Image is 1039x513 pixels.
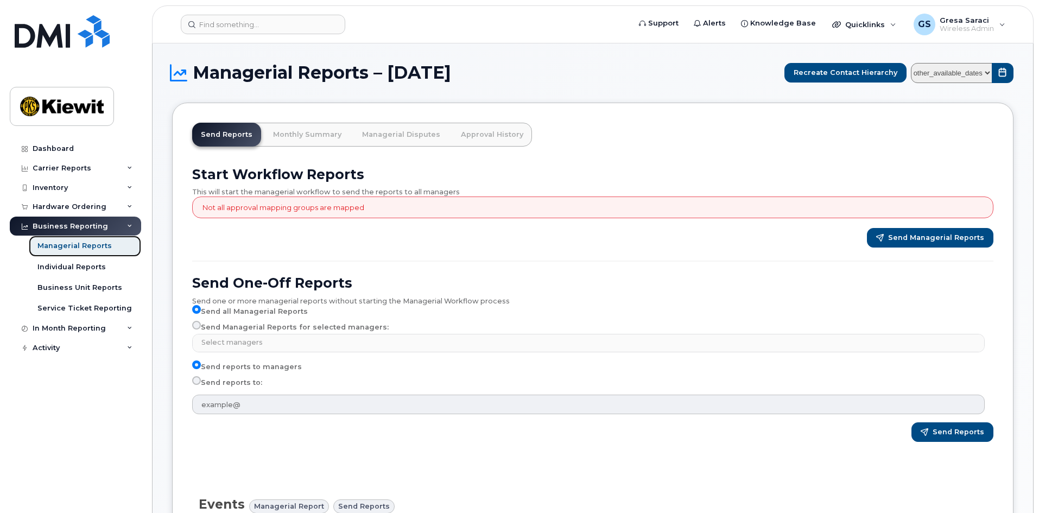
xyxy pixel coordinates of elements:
[192,123,261,147] a: Send Reports
[992,466,1031,505] iframe: Messenger Launcher
[192,376,262,389] label: Send reports to:
[784,63,907,83] button: Recreate Contact Hierarchy
[192,305,308,318] label: Send all Managerial Reports
[202,202,364,213] p: Not all approval mapping groups are mapped
[353,123,449,147] a: Managerial Disputes
[192,360,201,369] input: Send reports to managers
[193,65,451,81] span: Managerial Reports – [DATE]
[254,501,324,511] span: Managerial Report
[867,228,993,248] button: Send Managerial Reports
[192,376,201,385] input: Send reports to:
[192,305,201,314] input: Send all Managerial Reports
[192,321,389,334] label: Send Managerial Reports for selected managers:
[192,321,201,330] input: Send Managerial Reports for selected managers:
[199,497,245,512] span: Events
[192,166,993,182] h2: Start Workflow Reports
[933,427,984,437] span: Send Reports
[192,395,985,414] input: example@
[911,422,993,442] button: Send Reports
[338,501,390,511] span: Send reports
[192,275,993,291] h2: Send One-Off Reports
[192,360,302,373] label: Send reports to managers
[192,182,993,197] div: This will start the managerial workflow to send the reports to all managers
[794,67,897,78] span: Recreate Contact Hierarchy
[192,292,993,306] div: Send one or more managerial reports without starting the Managerial Workflow process
[452,123,532,147] a: Approval History
[888,233,984,243] span: Send Managerial Reports
[264,123,350,147] a: Monthly Summary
